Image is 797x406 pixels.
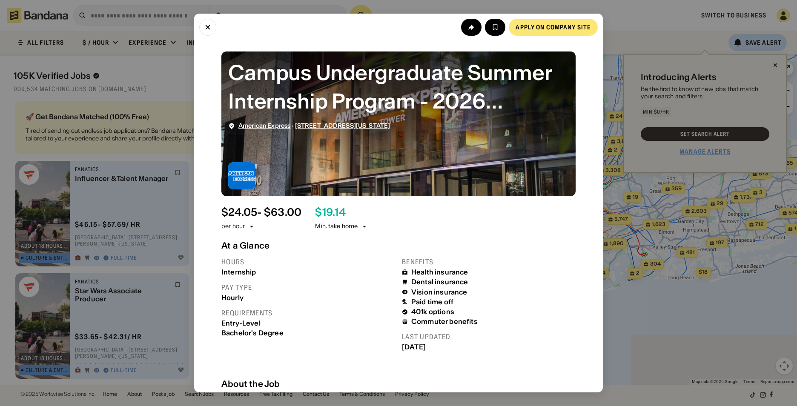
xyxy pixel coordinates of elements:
div: Apply on company site [516,24,591,30]
div: Benefits [402,257,576,266]
div: $ 24.05 - $63.00 [221,206,301,219]
div: Campus Undergraduate Summer Internship Program - 2026 Operational Resilience, Enterprise Shared S... [228,58,569,115]
div: At a Glance [221,240,576,251]
div: Commuter benefits [411,317,478,326]
div: Health insurance [411,268,468,276]
div: Last updated [402,332,576,341]
div: Vision insurance [411,288,467,296]
div: per hour [221,222,245,231]
div: Min. take home [315,222,368,231]
div: Entry-Level [221,319,395,327]
div: Hours [221,257,395,266]
div: Requirements [221,309,395,317]
img: American Express logo [228,162,255,189]
a: American Express [238,122,290,129]
a: Apply on company site [509,19,598,36]
div: About the Job [221,379,576,389]
div: [DATE] [402,343,576,351]
div: Dental insurance [411,278,468,286]
div: Pay type [221,283,395,292]
div: · [238,122,390,129]
div: Paid time off [411,298,453,306]
div: Hourly [221,294,395,302]
div: Bachelor's Degree [221,329,395,337]
button: Close [199,19,216,36]
div: Internship [221,268,395,276]
a: [STREET_ADDRESS][US_STATE] [295,122,390,129]
div: 401k options [411,308,454,316]
div: $ 19.14 [315,206,345,219]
